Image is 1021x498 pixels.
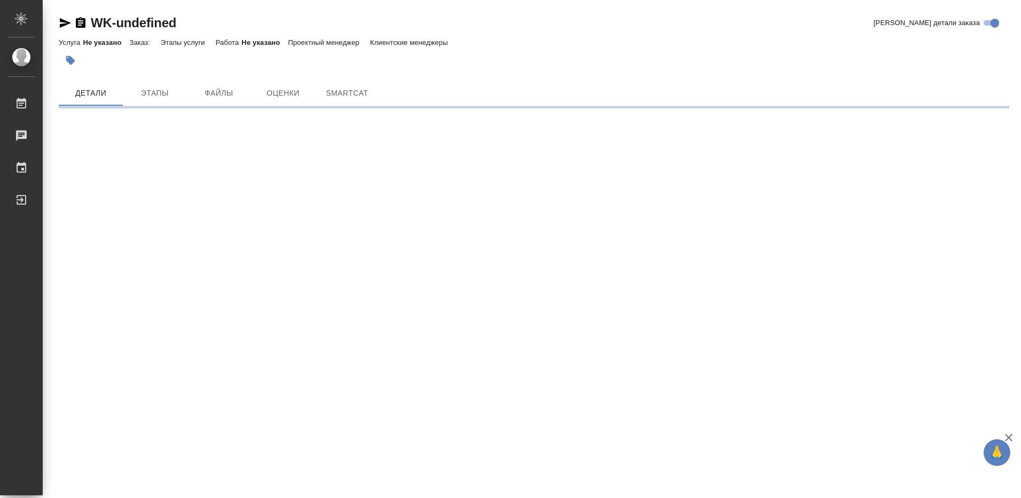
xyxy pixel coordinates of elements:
[59,17,72,29] button: Скопировать ссылку для ЯМессенджера
[129,87,180,100] span: Этапы
[59,38,83,46] p: Услуга
[288,38,362,46] p: Проектный менеджер
[193,87,245,100] span: Файлы
[74,17,87,29] button: Скопировать ссылку
[241,38,288,46] p: Не указано
[984,439,1010,466] button: 🙏
[216,38,242,46] p: Работа
[161,38,208,46] p: Этапы услуги
[91,15,176,30] a: WK-undefined
[129,38,152,46] p: Заказ:
[59,49,82,72] button: Добавить тэг
[321,87,373,100] span: SmartCat
[257,87,309,100] span: Оценки
[988,441,1006,464] span: 🙏
[83,38,129,46] p: Не указано
[370,38,451,46] p: Клиентские менеджеры
[874,18,980,28] span: [PERSON_NAME] детали заказа
[65,87,116,100] span: Детали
